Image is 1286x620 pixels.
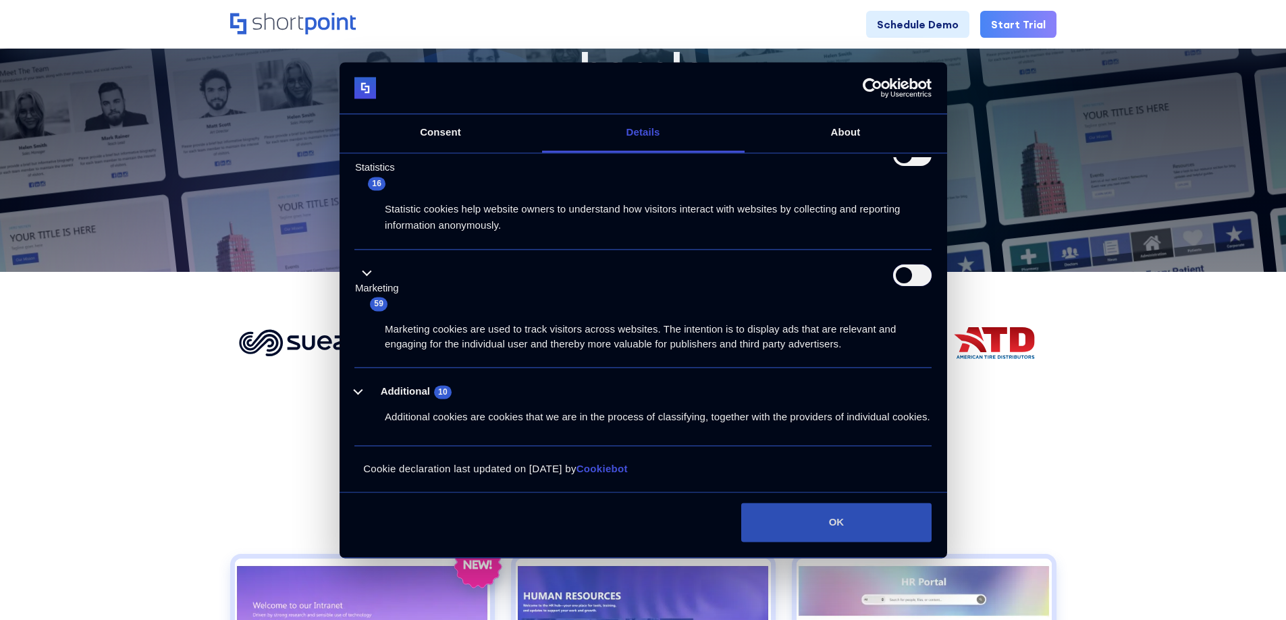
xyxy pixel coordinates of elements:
[355,281,399,296] label: Marketing
[866,11,969,38] a: Schedule Demo
[354,77,376,98] img: logo
[813,78,932,98] a: Usercentrics Cookiebot - opens in a new window
[354,383,460,400] button: Additional (10)
[354,265,407,312] button: Marketing (59)
[354,144,403,192] button: Statistics (16)
[343,461,943,489] div: Cookie declaration last updated on [DATE] by
[230,436,1056,461] h2: Browse Ready-to-Use SharePoint Templates.
[230,13,356,36] a: Home
[340,115,542,153] a: Consent
[370,298,387,311] span: 59
[355,161,395,176] label: Statistics
[368,177,385,190] span: 16
[385,323,896,350] span: Marketing cookies are used to track visitors across websites. The intention is to display ads tha...
[577,463,628,475] a: Cookiebot
[745,115,947,153] a: About
[354,192,932,234] div: Statistic cookies help website owners to understand how visitors interact with websites by collec...
[230,207,1056,218] div: No credit card required
[434,385,452,399] span: 10
[327,104,959,125] p: Trusted by teams at NASA, Samsung and 1,500+ companies
[542,115,745,153] a: Details
[980,11,1056,38] a: Start Trial
[385,412,930,423] span: Additional cookies are cookies that we are in the process of classifying, together with the provi...
[1218,555,1286,620] iframe: Chat Widget
[741,503,932,542] button: OK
